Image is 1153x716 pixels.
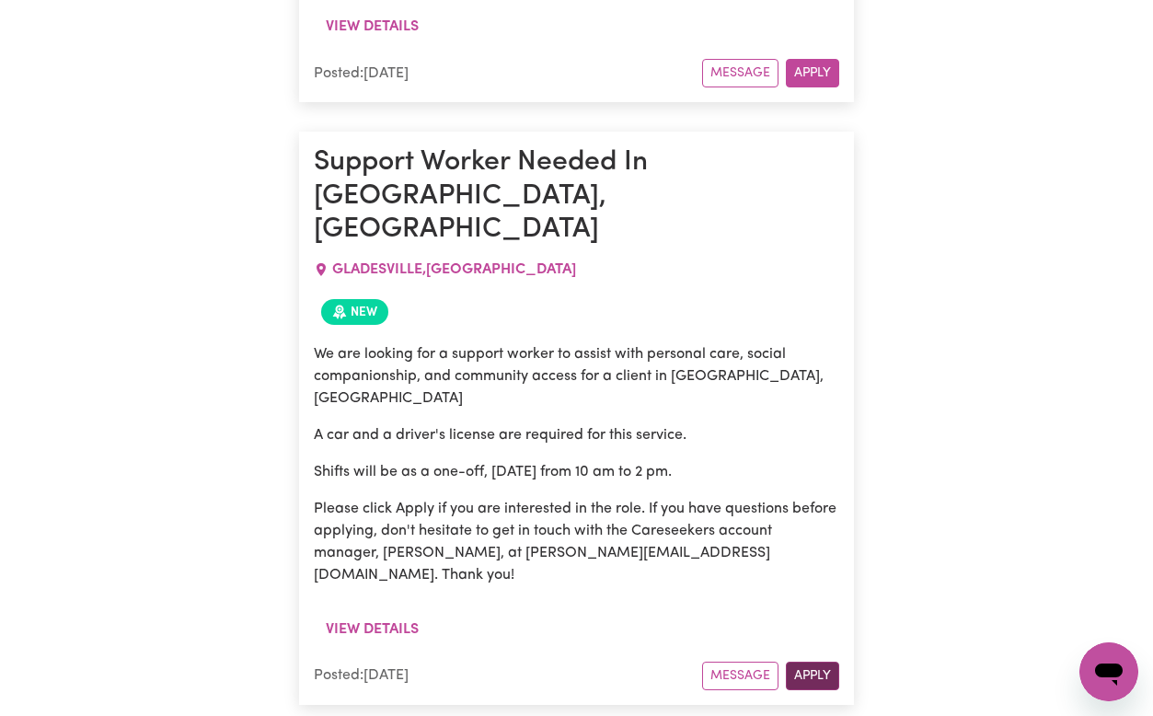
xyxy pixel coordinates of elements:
[314,612,431,647] button: View details
[314,343,839,410] p: We are looking for a support worker to assist with personal care, social companionship, and commu...
[786,662,839,690] button: Apply for this job
[314,664,702,687] div: Posted: [DATE]
[314,9,431,44] button: View details
[314,146,839,247] h1: Support Worker Needed In [GEOGRAPHIC_DATA], [GEOGRAPHIC_DATA]
[702,59,778,87] button: Message
[314,63,702,85] div: Posted: [DATE]
[786,59,839,87] button: Apply for this job
[321,299,388,325] span: Job posted within the last 30 days
[1079,642,1138,701] iframe: Button to launch messaging window
[702,662,778,690] button: Message
[332,262,576,277] span: GLADESVILLE , [GEOGRAPHIC_DATA]
[314,498,839,586] p: Please click Apply if you are interested in the role. If you have questions before applying, don'...
[314,424,839,446] p: A car and a driver's license are required for this service.
[314,461,839,483] p: Shifts will be as a one-off, [DATE] from 10 am to 2 pm.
